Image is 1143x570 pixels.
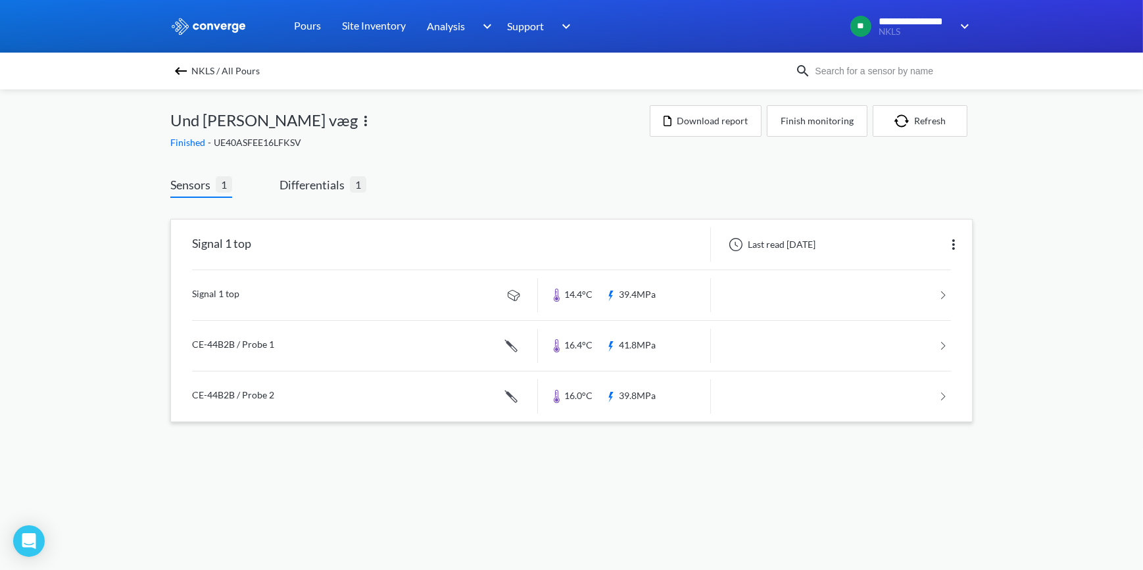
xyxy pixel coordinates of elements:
span: Und [PERSON_NAME] væg [170,108,358,133]
div: Open Intercom Messenger [13,525,45,557]
img: downArrow.svg [952,18,973,34]
img: icon-search.svg [795,63,811,79]
span: 1 [216,176,232,193]
span: Sensors [170,176,216,194]
div: Signal 1 top [192,227,251,262]
div: UE40ASFEE16LFKSV [170,135,650,150]
img: icon-file.svg [664,116,671,126]
img: more.svg [358,113,374,129]
span: Analysis [427,18,465,34]
span: Support [507,18,544,34]
img: more.svg [946,237,961,252]
button: Refresh [873,105,967,137]
span: Differentials [280,176,350,194]
span: 1 [350,176,366,193]
img: downArrow.svg [553,18,574,34]
span: - [208,137,214,148]
img: downArrow.svg [474,18,495,34]
div: Last read [DATE] [721,237,819,252]
img: icon-refresh.svg [894,114,914,128]
span: NKLS [879,27,952,37]
span: Finished [170,137,208,148]
button: Download report [650,105,762,137]
input: Search for a sensor by name [811,64,970,78]
img: logo_ewhite.svg [170,18,247,35]
button: Finish monitoring [767,105,867,137]
span: NKLS / All Pours [191,62,260,80]
img: backspace.svg [173,63,189,79]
